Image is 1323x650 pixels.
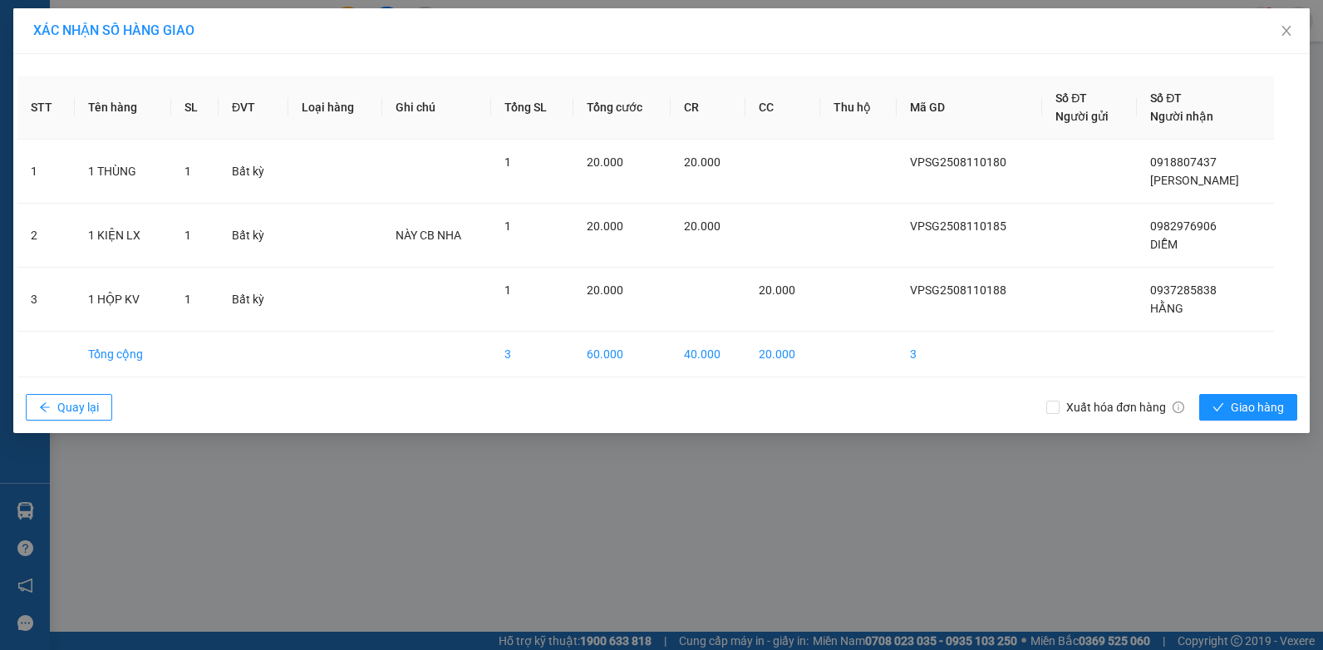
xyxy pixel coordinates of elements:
span: 0918807437 [1150,155,1217,169]
span: Số ĐT [1150,91,1182,105]
th: ĐVT [219,76,288,140]
span: 20.000 [684,219,721,233]
span: 20.000 [759,283,795,297]
td: Tổng cộng [75,332,171,377]
th: CR [671,76,745,140]
th: SL [171,76,219,140]
td: 40.000 [671,332,745,377]
td: Bất kỳ [219,268,288,332]
th: STT [17,76,75,140]
th: Loại hàng [288,76,382,140]
span: info-circle [1173,401,1184,413]
td: Bất kỳ [219,204,288,268]
th: Mã GD [897,76,1043,140]
span: Số ĐT [1055,91,1087,105]
span: 1 [184,165,191,178]
span: 1 [184,229,191,242]
span: VPSG2508110185 [910,219,1006,233]
th: Tên hàng [75,76,171,140]
span: 1 [504,155,511,169]
td: 3 [17,268,75,332]
span: NÀY CB NHA [396,229,461,242]
td: 2 [17,204,75,268]
span: [PERSON_NAME] [1150,174,1239,187]
span: arrow-left [39,401,51,415]
td: 60.000 [573,332,671,377]
td: 3 [897,332,1043,377]
span: 1 [504,283,511,297]
td: 1 [17,140,75,204]
span: Giao hàng [1231,398,1284,416]
td: Bất kỳ [219,140,288,204]
button: Close [1263,8,1310,55]
span: VPSG2508110188 [910,283,1006,297]
th: Tổng cước [573,76,671,140]
span: 20.000 [587,155,623,169]
span: Người gửi [1055,110,1109,123]
th: CC [745,76,820,140]
td: 20.000 [745,332,820,377]
button: checkGiao hàng [1199,394,1297,421]
button: arrow-leftQuay lại [26,394,112,421]
span: check [1212,401,1224,415]
td: 1 THÙNG [75,140,171,204]
span: 1 [184,293,191,306]
span: Người nhận [1150,110,1213,123]
td: 3 [491,332,573,377]
span: 20.000 [684,155,721,169]
span: VPSG2508110180 [910,155,1006,169]
span: 20.000 [587,219,623,233]
span: DIỄM [1150,238,1178,251]
th: Thu hộ [820,76,896,140]
th: Ghi chú [382,76,492,140]
span: XÁC NHẬN SỐ HÀNG GIAO [33,22,194,38]
span: 20.000 [587,283,623,297]
th: Tổng SL [491,76,573,140]
span: 0937285838 [1150,283,1217,297]
span: HẰNG [1150,302,1183,315]
td: 1 KIỆN LX [75,204,171,268]
span: Quay lại [57,398,99,416]
span: 0982976906 [1150,219,1217,233]
span: 1 [504,219,511,233]
span: Xuất hóa đơn hàng [1060,398,1191,416]
td: 1 HỘP KV [75,268,171,332]
span: close [1280,24,1293,37]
